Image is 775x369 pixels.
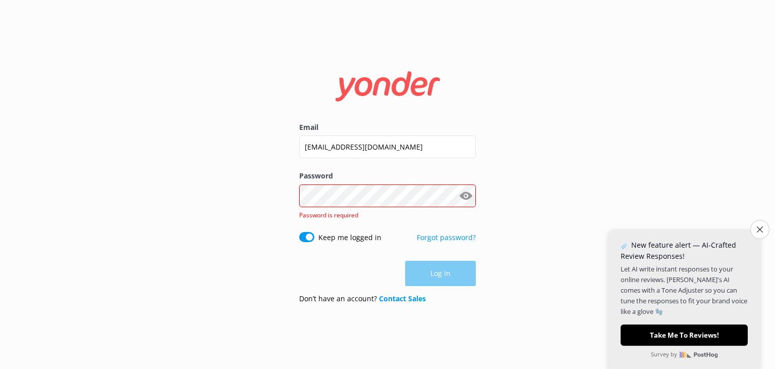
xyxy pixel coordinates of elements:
[417,233,476,242] a: Forgot password?
[299,293,426,304] p: Don’t have an account?
[456,186,476,206] button: Show password
[299,170,476,181] label: Password
[379,294,426,303] a: Contact Sales
[299,122,476,133] label: Email
[299,135,476,158] input: user@emailaddress.com
[318,232,381,243] label: Keep me logged in
[299,211,358,219] span: Password is required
